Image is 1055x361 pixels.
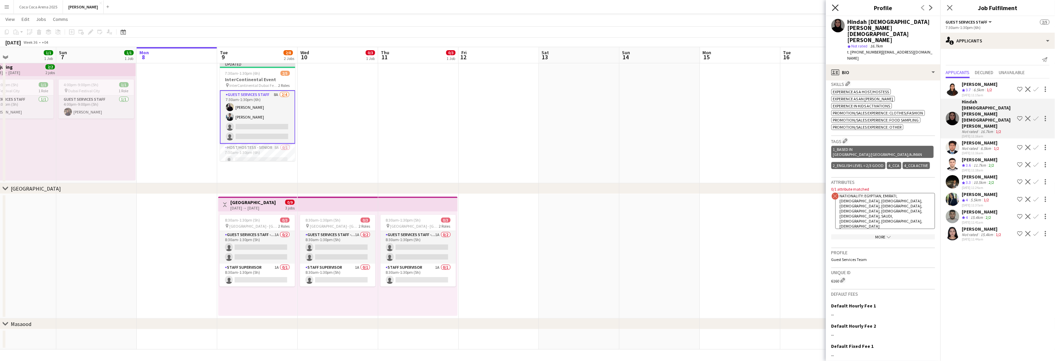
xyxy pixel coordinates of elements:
app-card-role: Guest Services Staff1/14:00pm-9:00pm (5h)[PERSON_NAME] [59,96,134,119]
span: 16.7km [869,43,884,48]
div: Not rated [962,129,980,134]
h3: Tags [831,137,935,144]
div: Updated7:30am-1:30pm (6h)2/5InterContinental Event InterContinental Dubai Festival City by IHG2 R... [220,61,295,161]
app-skills-label: 2/2 [989,180,994,185]
span: Nationality: Egyptian, Emirati, [DEMOGRAPHIC_DATA], [DEMOGRAPHIC_DATA], [DEMOGRAPHIC_DATA], [DEMO... [840,193,923,229]
h3: Profile [831,250,935,256]
div: [PERSON_NAME] [962,157,998,163]
h3: Default Hourly Fee 1 [831,303,876,309]
div: Updated [220,61,295,67]
app-skills-label: 1/2 [987,87,992,92]
span: 12 [460,53,467,61]
span: Edit [22,16,29,22]
span: 2 Roles [439,224,451,229]
span: 15 [702,53,712,61]
span: Sat [542,50,549,56]
div: 4:00pm-9:00pm (5h)1/1 Dubai Festival City1 RoleGuest Services Staff1/14:00pm-9:00pm (5h)[PERSON_N... [59,79,134,119]
div: Not rated [962,232,980,237]
span: 3.3 [966,180,971,185]
span: 14 [621,53,630,61]
span: 8:30am-1:30pm (5h) [305,218,340,223]
div: 8:30am-1:30pm (5h)0/3 [GEOGRAPHIC_DATA] - [GEOGRAPHIC_DATA]2 RolesGuest Services Staff - Senior1A... [300,215,375,287]
span: Sun [59,50,67,56]
div: 15.4km [969,215,985,221]
app-skills-label: 1/2 [996,232,1001,237]
div: 6.5km [972,87,986,93]
span: 2 Roles [278,224,290,229]
span: Week 36 [22,40,39,45]
span: 8:30am-1:30pm (5h) [225,218,260,223]
app-card-role: Staff Supervisor1A0/18:30am-1:30pm (5h) [300,264,375,287]
span: 0/9 [285,200,295,205]
div: 1_Based in [GEOGRAPHIC_DATA]/[GEOGRAPHIC_DATA]/Ajman [831,146,934,158]
span: 11 [380,53,389,61]
div: More [831,234,935,239]
span: 7:30am-1:30pm (6h) [225,71,260,76]
span: 1/1 [44,50,53,55]
div: -- [831,352,935,358]
span: 2 Roles [278,83,290,88]
div: [PERSON_NAME] [962,140,1001,146]
div: 8:30am-1:30pm (5h)0/3 [GEOGRAPHIC_DATA] - [GEOGRAPHIC_DATA]2 RolesGuest Services Staff - Senior1A... [220,215,295,287]
app-skills-label: 1/2 [996,129,1001,134]
div: 2 Jobs [284,56,294,61]
span: 7 [58,53,67,61]
h3: Skills [831,80,935,87]
button: Guest Services Staff [946,20,993,25]
span: Unavailable [999,70,1025,75]
div: 4_CCA [887,162,901,169]
span: Applicants [946,70,970,75]
h3: Default Hourly Fee 2 [831,323,876,329]
div: [DATE] 11:44am [962,237,1003,241]
div: 6.5km [980,146,993,151]
span: 2 Roles [359,224,370,229]
div: 10.5km [972,180,988,186]
div: Bio [826,64,941,80]
span: 10 [299,53,309,61]
div: 1 Job [366,56,375,61]
span: 8:30am-1:30pm (5h) [386,218,421,223]
span: 3.6 [966,163,971,168]
h3: InterContinental Event [220,76,295,83]
span: 9 [219,53,228,61]
div: [PERSON_NAME] [962,226,1003,232]
span: t. [PHONE_NUMBER] [848,50,883,55]
span: 0/3 [446,50,456,55]
div: Not rated [962,146,980,151]
span: Sun [622,50,630,56]
app-skills-label: 2/2 [986,215,991,220]
app-skills-label: 1/2 [984,197,989,202]
span: Wed [300,50,309,56]
span: View [5,16,15,22]
span: 4 [966,197,968,202]
div: -- [831,332,935,338]
span: Experience as an [PERSON_NAME] [833,96,893,101]
span: 0/3 [361,218,370,223]
div: 1 Job [125,56,133,61]
span: [GEOGRAPHIC_DATA] - [GEOGRAPHIC_DATA] [310,224,359,229]
span: Dubai Festival City [68,88,100,93]
div: [DATE] [5,39,21,46]
div: 7:30am-1:30pm (6h) [946,25,1050,30]
div: [PERSON_NAME] [962,209,998,215]
span: 2/5 [1040,20,1050,25]
span: Experience as a Host/Hostess [833,89,889,94]
span: Not rated [852,43,868,48]
span: 8 [138,53,149,61]
div: [GEOGRAPHIC_DATA] [11,185,61,192]
div: [PERSON_NAME] [962,81,998,87]
app-job-card: 8:30am-1:30pm (5h)0/3 [GEOGRAPHIC_DATA] - [GEOGRAPHIC_DATA]2 RolesGuest Services Staff - Senior1A... [381,215,456,287]
span: Promotion/Sales Experience: Clothes/Fashion [833,110,923,116]
div: Masaood [11,321,31,327]
span: 1/1 [119,82,129,87]
span: InterContinental Dubai Festival City by IHG [230,83,278,88]
span: Experience in Kids Activations [833,103,890,108]
div: 4_CCA Active [903,162,930,169]
div: Applicants [941,33,1055,49]
h3: Default Fixed Fee 1 [831,343,874,349]
div: [DATE] 11:16am [962,151,1001,155]
span: Tue [783,50,791,56]
span: 4:00pm-9:00pm (5h) [64,82,99,87]
span: 1 Role [119,88,129,93]
span: 1/1 [39,82,48,87]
